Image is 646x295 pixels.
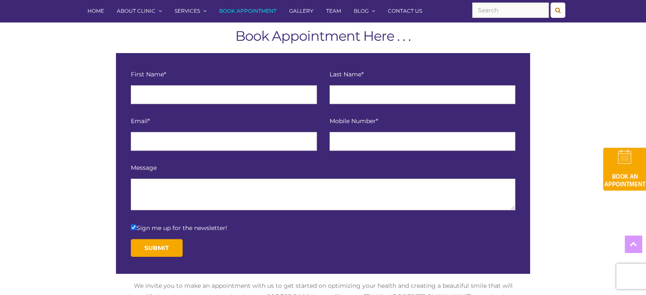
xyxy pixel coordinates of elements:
label: Message [131,163,157,172]
input: Sign me up for the newsletter! [131,225,136,230]
input: Submit [131,239,183,257]
img: book-an-appointment-hod-gld.png [603,148,646,191]
span: Sign me up for the newsletter! [136,224,227,232]
label: First Name* [131,70,166,79]
h1: Book Appointment Here . . . [81,28,565,45]
a: Top [625,236,642,253]
label: Mobile Number* [330,117,378,126]
label: Email* [131,117,150,126]
label: Last Name* [330,70,364,79]
input: Search [472,3,549,18]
